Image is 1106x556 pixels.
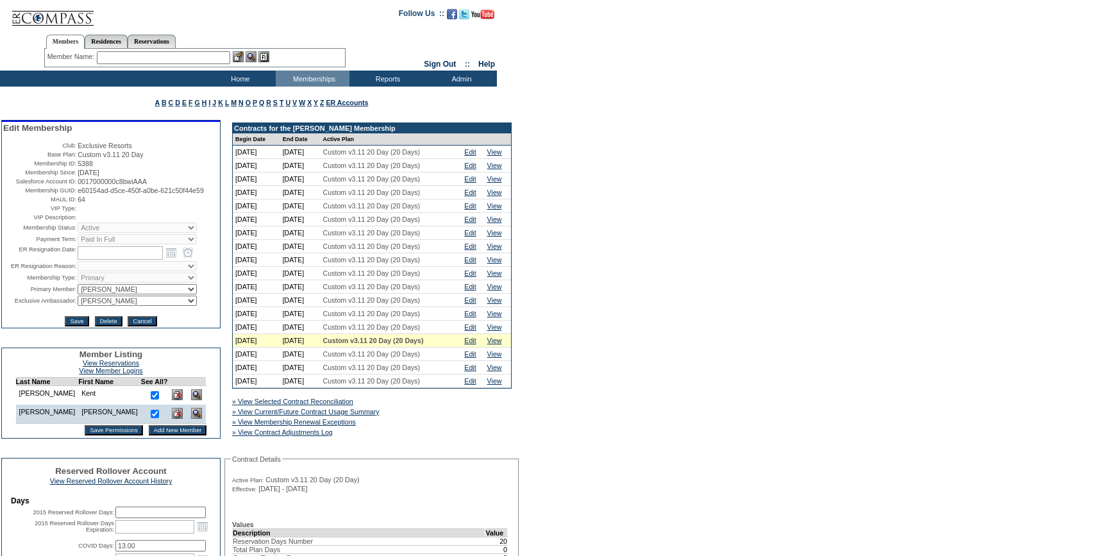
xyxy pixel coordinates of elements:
a: Become our fan on Facebook [447,13,457,21]
td: Exclusive Ambassador: [3,296,76,306]
td: [DATE] [233,267,280,280]
a: » View Selected Contract Reconciliation [232,398,353,405]
a: View Member Logins [79,367,142,375]
span: Active Plan: [232,476,264,484]
a: View [487,310,502,317]
span: 64 [78,196,85,203]
a: N [239,99,244,106]
a: Edit [464,256,476,264]
a: C [169,99,174,106]
div: Member Name: [47,51,97,62]
a: R [266,99,271,106]
td: Description [233,528,485,537]
span: Reservation Days Number [233,537,313,545]
span: Custom v3.11 20 Day (20 Days) [323,350,421,358]
a: Reservations [128,35,176,48]
a: View [487,175,502,183]
span: Custom v3.11 20 Day (20 Days) [323,189,421,196]
td: Primary Member: [3,284,76,294]
legend: Contract Details [231,455,282,463]
td: VIP Type: [3,205,76,212]
td: [DATE] [280,199,321,213]
td: See All? [141,378,168,386]
a: Edit [464,215,476,223]
td: [DATE] [233,348,280,361]
td: VIP Description: [3,214,76,221]
a: T [280,99,284,106]
a: Edit [464,269,476,277]
td: [DATE] [280,240,321,253]
a: Edit [464,229,476,237]
img: View [246,51,256,62]
span: Custom v3.11 20 Day (20 Days) [323,269,421,277]
a: Edit [464,202,476,210]
img: b_edit.gif [233,51,244,62]
a: View [487,377,502,385]
a: X [307,99,312,106]
td: [DATE] [233,213,280,226]
a: Edit [464,296,476,304]
a: View [487,283,502,291]
span: [DATE] - [DATE] [258,485,308,493]
span: [DATE] [78,169,99,176]
td: Admin [423,71,497,87]
a: Edit [464,189,476,196]
span: Member Listing [80,350,143,359]
input: Add New Member [149,425,207,435]
input: Save Permissions [85,425,143,435]
span: :: [465,60,470,69]
td: MAUL ID: [3,196,76,203]
a: » View Current/Future Contract Usage Summary [232,408,380,416]
a: View [487,337,502,344]
td: ER Resignation Reason: [3,261,76,271]
span: Custom v3.11 20 Day (20 Days) [323,283,421,291]
td: [DATE] [280,375,321,388]
td: Days [11,496,211,505]
a: Edit [464,242,476,250]
td: Reports [349,71,423,87]
span: Custom v3.11 20 Day (20 Days) [323,256,421,264]
td: Last Name [15,378,78,386]
a: View [487,364,502,371]
td: [DATE] [280,280,321,294]
td: Follow Us :: [399,8,444,23]
td: [DATE] [280,226,321,240]
a: Help [478,60,495,69]
td: Membership GUID: [3,187,76,194]
label: COVID Days: [78,543,114,549]
a: Sign Out [424,60,456,69]
b: Values [232,521,254,528]
a: O [246,99,251,106]
td: [DATE] [233,146,280,159]
a: W [299,99,305,106]
img: Delete [172,408,183,419]
span: 5388 [78,160,93,167]
a: G [194,99,199,106]
a: View [487,269,502,277]
span: Custom v3.11 20 Day (20 Days) [323,162,421,169]
td: [DATE] [233,159,280,173]
span: Custom v3.11 20 Day (20 Days) [323,175,421,183]
td: [DATE] [233,186,280,199]
td: [DATE] [280,294,321,307]
a: View [487,148,502,156]
span: Total Plan Days [233,546,280,553]
a: Follow us on Twitter [459,13,469,21]
td: [DATE] [280,307,321,321]
a: View Reserved Rollover Account History [50,477,172,485]
a: ER Accounts [326,99,368,106]
img: Reservations [258,51,269,62]
span: Custom v3.11 20 Day (20 Days) [323,377,421,385]
a: Edit [464,337,476,344]
td: Membership ID: [3,160,76,167]
a: J [212,99,216,106]
a: View [487,189,502,196]
span: Custom v3.11 20 Day (20 Days) [323,364,421,371]
span: Edit Membership [3,123,72,133]
td: [PERSON_NAME] [15,405,78,424]
td: First Name [78,378,141,386]
a: I [208,99,210,106]
a: Members [46,35,85,49]
a: F [189,99,193,106]
a: H [202,99,207,106]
